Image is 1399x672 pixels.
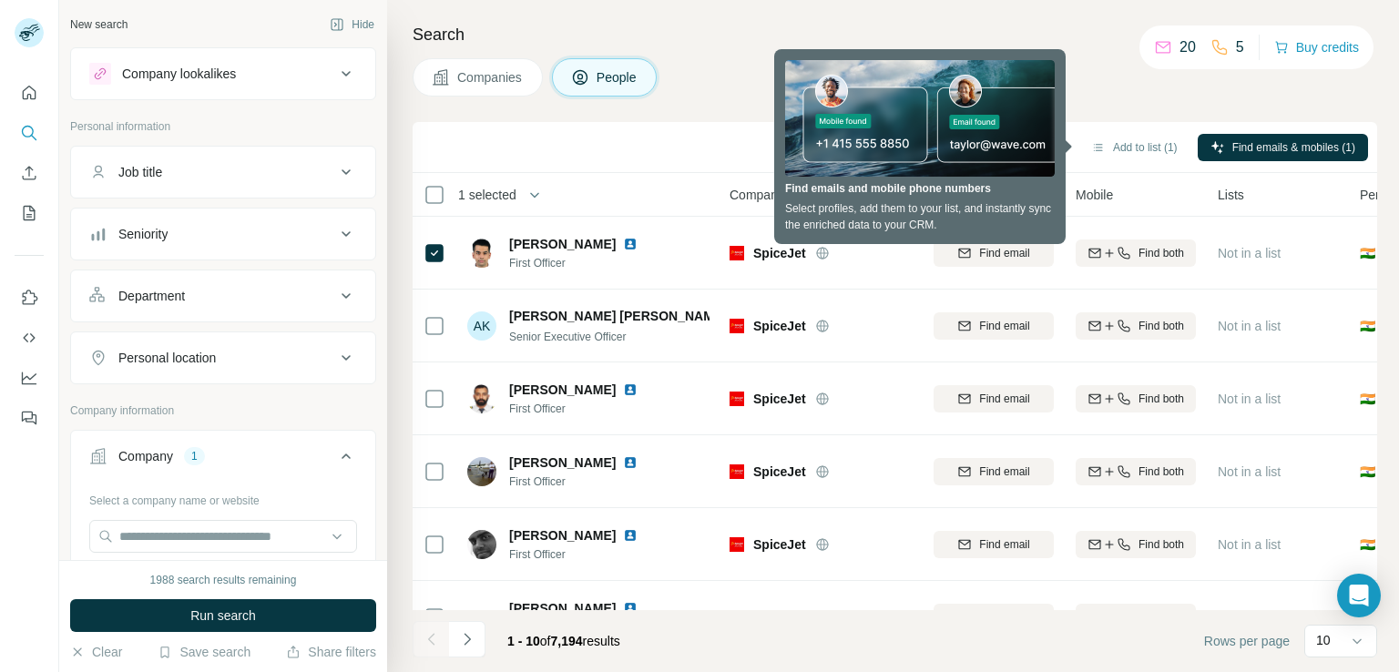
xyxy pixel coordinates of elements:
img: Logo of SpiceJet [730,464,744,479]
img: Avatar [467,239,496,268]
button: My lists [15,197,44,229]
div: Open Intercom Messenger [1337,574,1381,617]
img: LinkedIn logo [623,382,638,397]
span: Not in a list [1218,464,1281,479]
div: Job title [118,163,162,181]
button: Save search [158,643,250,661]
button: Find both [1076,385,1196,412]
span: Find email [979,463,1029,480]
img: LinkedIn logo [623,528,638,543]
span: [PERSON_NAME] [509,453,616,472]
span: [PERSON_NAME] [509,381,616,399]
span: 🇮🇳 [1360,390,1375,408]
button: Company1 [71,434,375,485]
div: Personal location [118,349,216,367]
img: Logo of SpiceJet [730,537,744,552]
span: Not in a list [1218,537,1281,552]
span: SpiceJet [753,390,806,408]
img: LinkedIn logo [623,455,638,470]
p: 5 [1236,36,1244,58]
span: First Officer [509,401,659,417]
h4: Search [413,22,1377,47]
button: Seniority [71,212,375,256]
span: People [597,68,638,87]
button: Find email [934,458,1054,485]
span: Find both [1139,245,1184,261]
button: Find both [1076,458,1196,485]
div: AK [467,311,496,341]
button: Use Surfe API [15,321,44,354]
span: Not in a list [1218,246,1281,260]
span: 7,194 [551,634,583,648]
span: Find email [979,609,1029,626]
button: Find email [934,604,1054,631]
span: 🇮🇳 [1360,317,1375,335]
span: [PERSON_NAME] [509,235,616,253]
button: Find email [934,531,1054,558]
button: Find email [934,239,1054,267]
div: 1988 search results remaining [150,572,297,588]
div: New search [70,16,128,33]
span: [PERSON_NAME] [509,599,616,617]
span: of [540,634,551,648]
span: 🇮🇳 [1360,535,1375,554]
span: SpiceJet [753,317,806,335]
button: Buy credits [1274,35,1359,60]
div: Company lookalikes [122,65,236,83]
span: Find both [1139,318,1184,334]
button: Find both [1076,312,1196,340]
div: Company [118,447,173,465]
img: Logo of SpiceJet [730,319,744,333]
button: Hide [317,11,387,38]
button: Dashboard [15,361,44,394]
span: Find email [979,536,1029,553]
img: Logo of SpiceJet [730,610,744,625]
img: Avatar [467,530,496,559]
span: Find emails & mobiles (1) [1232,139,1355,156]
button: Quick start [15,76,44,109]
button: Find emails & mobiles (1) [1198,134,1368,161]
span: First Officer [509,255,659,271]
span: Email [934,186,965,204]
button: Department [71,274,375,318]
span: [PERSON_NAME] [509,526,616,545]
img: Logo of SpiceJet [730,392,744,406]
div: Select a company name or website [89,485,357,509]
span: Senior Executive Officer [509,331,627,343]
button: Find both [1076,604,1196,631]
span: Run search [190,606,256,625]
span: SpiceJet [753,463,806,481]
span: Companies [457,68,524,87]
span: [PERSON_NAME] [PERSON_NAME] [509,307,727,325]
span: Not in a list [1218,392,1281,406]
button: Personal location [71,336,375,380]
button: Find email [934,385,1054,412]
span: Find email [979,318,1029,334]
span: Rows per page [1204,632,1290,650]
span: Find both [1139,391,1184,407]
button: Feedback [15,402,44,434]
p: 20 [1179,36,1196,58]
span: 1 selected [458,186,516,204]
p: Company information [70,402,376,419]
span: Find both [1139,463,1184,480]
button: Find both [1076,239,1196,267]
img: LinkedIn logo [623,237,638,251]
span: Company [730,186,784,204]
span: Find both [1139,609,1184,626]
span: results [507,634,620,648]
span: 🇮🇳 [1360,244,1375,262]
button: Navigate to next page [449,621,485,657]
button: Enrich CSV [15,157,44,189]
span: Not in a list [1218,610,1281,625]
button: Run search [70,599,376,632]
div: Seniority [118,225,168,243]
p: 10 [1316,631,1331,649]
span: First Officer [509,473,659,490]
span: Lists [1218,186,1244,204]
button: Job title [71,150,375,194]
span: SpiceJet [753,535,806,554]
span: SpiceJet [753,608,806,626]
button: Share filters [286,643,376,661]
div: Department [118,287,185,305]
